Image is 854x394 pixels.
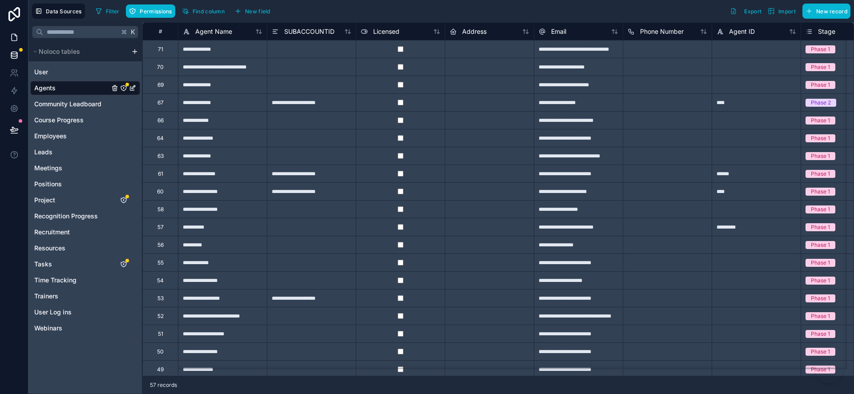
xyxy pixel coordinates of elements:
a: New record [799,4,850,19]
div: Phase 1 [811,81,830,89]
a: Permissions [126,4,178,18]
button: New field [231,4,274,18]
div: # [149,28,171,35]
span: Import [778,8,796,15]
div: Phase 1 [811,205,830,213]
div: Phase 1 [811,366,830,374]
span: New field [245,8,270,15]
div: Phase 1 [811,188,830,196]
div: 71 [158,46,163,53]
button: Filter [92,4,123,18]
span: Find column [193,8,225,15]
button: Import [765,4,799,19]
div: 67 [157,99,164,106]
div: 50 [157,348,164,355]
span: Export [744,8,761,15]
div: Phase 1 [811,152,830,160]
button: Data Sources [32,4,85,19]
div: Phase 1 [811,259,830,267]
div: 60 [157,188,164,195]
div: 64 [157,135,164,142]
div: Phase 1 [811,277,830,285]
div: 53 [157,295,164,302]
div: Phase 1 [811,117,830,125]
div: 58 [157,206,164,213]
span: Email [551,27,566,36]
div: Phase 1 [811,223,830,231]
span: 57 records [150,382,177,389]
span: Address [462,27,487,36]
div: 66 [157,117,164,124]
button: Permissions [126,4,175,18]
div: 51 [158,330,163,338]
div: Phase 1 [811,330,830,338]
div: Phase 1 [811,45,830,53]
button: Find column [179,4,228,18]
span: New record [816,8,847,15]
div: 49 [157,366,164,373]
div: 52 [157,313,164,320]
div: Phase 1 [811,241,830,249]
span: Data Sources [46,8,82,15]
span: Phone Number [640,27,684,36]
span: Agent ID [729,27,755,36]
span: Licensed [373,27,399,36]
iframe: Botpress [815,355,843,383]
div: 57 [157,224,164,231]
div: 63 [157,153,164,160]
button: Export [727,4,765,19]
span: Agent Name [195,27,232,36]
button: New record [802,4,850,19]
div: 56 [157,241,164,249]
div: Phase 1 [811,134,830,142]
div: 70 [157,64,164,71]
span: SUBACCOUNTID [284,27,334,36]
span: Stage [818,27,835,36]
div: Phase 1 [811,312,830,320]
div: Phase 1 [811,348,830,356]
div: 61 [158,170,163,177]
div: Phase 1 [811,294,830,302]
span: K [130,29,136,35]
div: Phase 1 [811,170,830,178]
div: Phase 2 [811,99,831,107]
div: 69 [157,81,164,88]
div: 55 [157,259,164,266]
span: Permissions [140,8,172,15]
div: 54 [157,277,164,284]
span: Filter [106,8,120,15]
div: Phase 1 [811,63,830,71]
